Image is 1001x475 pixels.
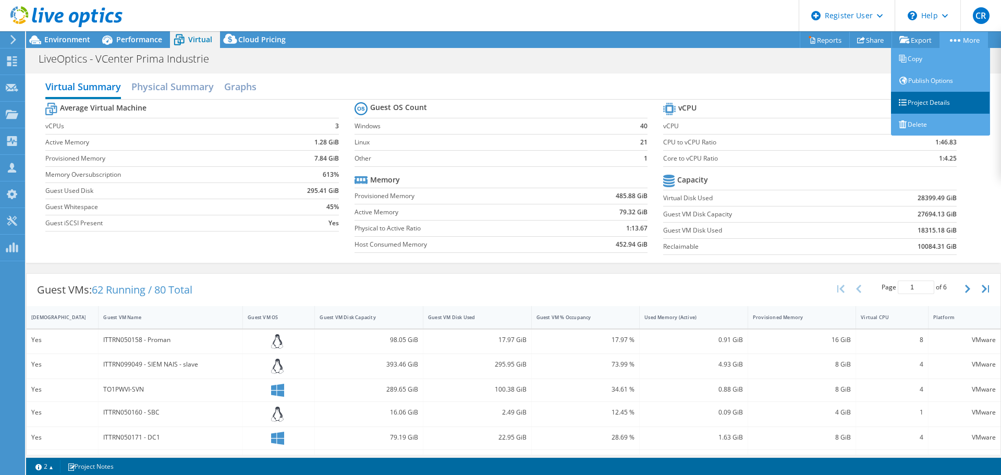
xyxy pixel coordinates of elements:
div: Guest VM Name [103,314,225,321]
div: 12.45 % [536,407,635,418]
label: Core to vCPU Ratio [663,153,880,164]
label: Reclaimable [663,241,855,252]
label: Linux [355,137,621,148]
b: Yes [328,218,339,228]
div: VMware [933,334,996,346]
b: 613% [323,169,339,180]
a: Share [849,32,892,48]
b: 18315.18 GiB [918,225,957,236]
b: 485.88 GiB [616,191,648,201]
div: ITTRN050158 - Proman [103,334,238,346]
div: VMware [933,359,996,370]
div: Provisioned Memory [753,314,839,321]
label: Guest VM Disk Capacity [663,209,855,220]
div: VMware [933,432,996,443]
b: 452.94 GiB [616,239,648,250]
div: Yes [31,334,93,346]
div: ITTRN099049 - SIEM NAIS - slave [103,359,238,370]
div: 393.46 GiB [320,359,418,370]
div: 8 [861,334,923,346]
div: 295.95 GiB [428,359,527,370]
div: VMware [933,384,996,395]
label: Guest Whitespace [45,202,268,212]
div: Used Memory (Active) [644,314,730,321]
b: 10084.31 GiB [918,241,957,252]
div: 17.97 GiB [428,334,527,346]
div: 0.09 GiB [644,407,743,418]
label: Windows [355,121,621,131]
div: 0.91 GiB [644,334,743,346]
span: Performance [116,34,162,44]
div: 28.69 % [536,432,635,443]
div: 47.37 % [536,455,635,466]
label: Virtual Disk Used [663,193,855,203]
span: Environment [44,34,90,44]
div: 8 GiB [753,359,851,370]
b: 7.84 GiB [314,153,339,164]
span: Page of [882,281,947,294]
div: ITTRN050171 - DC1 [103,432,238,443]
span: CR [973,7,990,24]
label: Guest Used Disk [45,186,268,196]
div: Guest VMs: [27,274,203,306]
div: 16.06 GiB [320,407,418,418]
label: Guest VM Disk Used [663,225,855,236]
a: Project Details [891,92,990,114]
div: Guest VM Disk Capacity [320,314,406,321]
div: 4 [861,432,923,443]
a: 2 [28,460,60,473]
span: Cloud Pricing [238,34,286,44]
b: 1 [644,153,648,164]
b: 21 [640,137,648,148]
a: Publish Options [891,70,990,92]
b: 28399.49 GiB [918,193,957,203]
label: Provisioned Memory [45,153,268,164]
div: 0.16 GiB [644,455,743,466]
a: Project Notes [60,460,121,473]
div: 100.38 GiB [428,384,527,395]
h2: Virtual Summary [45,76,121,99]
a: Copy [891,48,990,70]
b: Capacity [677,175,708,185]
a: Reports [800,32,850,48]
div: 4.93 GiB [644,359,743,370]
div: 34.61 % [536,384,635,395]
div: 79.19 GiB [320,432,418,443]
div: 16 GiB [753,334,851,346]
div: ITTRN109012 - RD (Zerinth) [103,455,238,466]
h2: Physical Summary [131,76,214,97]
label: Other [355,153,621,164]
b: 79.32 GiB [619,207,648,217]
div: Platform [933,314,983,321]
label: Physical to Active Ratio [355,223,563,234]
h2: Graphs [224,76,257,97]
a: More [939,32,988,48]
span: Virtual [188,34,212,44]
svg: \n [908,11,917,20]
div: 2 [861,455,923,466]
b: vCPU [678,103,697,113]
div: 0.88 GiB [644,384,743,395]
div: Yes [31,359,93,370]
div: 22.95 GiB [428,432,527,443]
label: Memory Oversubscription [45,169,268,180]
label: Provisioned Memory [355,191,563,201]
b: 1:13.67 [626,223,648,234]
b: 1.28 GiB [314,137,339,148]
label: Guest iSCSI Present [45,218,268,228]
div: Yes [31,455,93,466]
div: Yes [31,432,93,443]
b: 1:4.25 [939,153,957,164]
div: Yes [31,407,93,418]
div: 8 GiB [753,432,851,443]
div: Virtual CPU [861,314,910,321]
b: 45% [326,202,339,212]
b: 1:46.83 [935,137,957,148]
label: vCPUs [45,121,268,131]
b: Guest OS Count [370,102,427,113]
span: 6 [943,283,947,291]
div: 17.97 % [536,334,635,346]
a: Export [892,32,940,48]
div: ITTRN050160 - SBC [103,407,238,418]
div: 8 GiB [753,384,851,395]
